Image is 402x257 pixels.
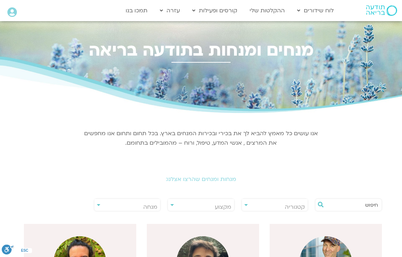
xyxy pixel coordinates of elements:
[294,4,337,17] a: לוח שידורים
[156,4,183,17] a: עזרה
[143,203,157,211] span: מנחה
[366,5,397,16] img: תודעה בריאה
[285,203,305,211] span: קטגוריה
[4,176,398,182] h2: מנחות ומנחים שהרצו אצלנו:
[215,203,231,211] span: מקצוע
[4,40,398,60] h2: מנחים ומנחות בתודעה בריאה
[326,199,378,211] input: חיפוש
[246,4,288,17] a: ההקלטות שלי
[83,129,319,148] p: אנו עושים כל מאמץ להביא לך את בכירי ובכירות המנחים בארץ. בכל תחום ותחום אנו מחפשים את המרצים , אנ...
[189,4,241,17] a: קורסים ופעילות
[122,4,151,17] a: תמכו בנו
